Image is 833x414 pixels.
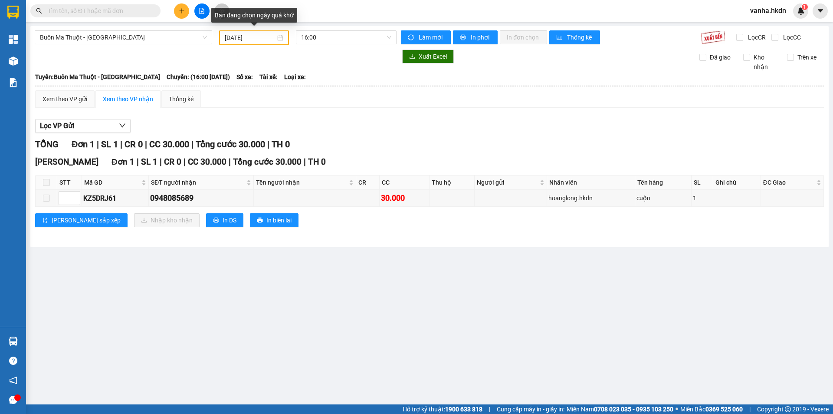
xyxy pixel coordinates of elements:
th: Ghi chú [713,176,761,190]
button: In đơn chọn [500,30,547,44]
span: down [119,122,126,129]
span: Người gửi [477,178,538,187]
div: Bạn đang chọn ngày quá khứ [211,8,297,23]
div: Thống kê [169,94,193,104]
span: Lọc VP Gửi [40,120,74,131]
span: caret-down [817,7,824,15]
div: 1 [693,193,712,203]
span: | [489,404,490,414]
div: 30.000 [381,192,428,204]
img: icon-new-feature [797,7,805,15]
span: 1 [803,4,806,10]
span: Lọc CC [780,33,802,42]
span: message [9,396,17,404]
span: SĐT người nhận [151,178,245,187]
span: 16:00 [301,31,391,44]
img: 9k= [701,30,725,44]
button: aim [214,3,230,19]
span: | [267,139,269,149]
span: | [160,157,162,167]
span: Lọc CR [744,33,767,42]
button: file-add [194,3,210,19]
span: Đơn 1 [72,139,95,149]
div: KZ5DRJ61 [83,193,147,204]
img: dashboard-icon [9,35,18,44]
img: solution-icon [9,78,18,87]
span: Tên người nhận [256,178,347,187]
th: STT [57,176,82,190]
span: TH 0 [308,157,326,167]
span: question-circle [9,357,17,365]
span: Tổng cước 30.000 [233,157,302,167]
span: SL 1 [141,157,157,167]
span: search [36,8,42,14]
button: caret-down [813,3,828,19]
span: Xuất Excel [419,52,447,61]
td: KZ5DRJ61 [82,190,149,207]
span: ĐC Giao [763,178,815,187]
button: downloadXuất Excel [402,50,454,63]
span: ⚪️ [676,407,678,411]
span: In biên lai [266,215,292,225]
span: notification [9,376,17,384]
button: sort-ascending[PERSON_NAME] sắp xếp [35,213,128,227]
span: sort-ascending [42,217,48,224]
img: warehouse-icon [9,56,18,66]
strong: 1900 633 818 [445,406,482,413]
span: Đã giao [706,53,734,62]
button: Lọc VP Gửi [35,119,131,133]
div: hoanglong.hkdn [548,193,633,203]
button: downloadNhập kho nhận [134,213,200,227]
span: copyright [785,406,791,412]
span: CR 0 [164,157,181,167]
span: | [304,157,306,167]
div: 0948085689 [150,192,252,204]
span: Tài xế: [259,72,278,82]
span: [PERSON_NAME] sắp xếp [52,215,121,225]
span: | [145,139,147,149]
span: Buôn Ma Thuột - Gia Nghĩa [40,31,207,44]
input: 14/10/2025 [225,33,275,43]
span: Làm mới [419,33,444,42]
div: Xem theo VP gửi [43,94,87,104]
span: Đơn 1 [112,157,134,167]
span: Thống kê [567,33,593,42]
button: plus [174,3,189,19]
span: CC 30.000 [149,139,189,149]
span: bar-chart [556,34,564,41]
span: sync [408,34,415,41]
div: cuộn [636,193,690,203]
img: logo-vxr [7,6,19,19]
span: Loại xe: [284,72,306,82]
span: In DS [223,215,236,225]
button: syncLàm mới [401,30,451,44]
span: | [97,139,99,149]
td: 0948085689 [149,190,254,207]
span: printer [213,217,219,224]
button: printerIn phơi [453,30,498,44]
span: TH 0 [272,139,290,149]
span: TỔNG [35,139,59,149]
span: CC 30.000 [188,157,226,167]
span: file-add [199,8,205,14]
input: Tìm tên, số ĐT hoặc mã đơn [48,6,150,16]
span: plus [179,8,185,14]
button: bar-chartThống kê [549,30,600,44]
span: In phơi [471,33,491,42]
span: Mã GD [84,178,140,187]
span: Trên xe [794,53,820,62]
span: vanha.hkdn [743,5,793,16]
span: SL 1 [101,139,118,149]
span: printer [257,217,263,224]
span: Kho nhận [750,53,781,72]
th: Nhân viên [547,176,635,190]
th: SL [692,176,713,190]
span: Hỗ trợ kỹ thuật: [403,404,482,414]
strong: 0369 525 060 [705,406,743,413]
span: [PERSON_NAME] [35,157,98,167]
span: Miền Bắc [680,404,743,414]
span: | [184,157,186,167]
span: | [229,157,231,167]
span: CR 0 [125,139,143,149]
img: warehouse-icon [9,337,18,346]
